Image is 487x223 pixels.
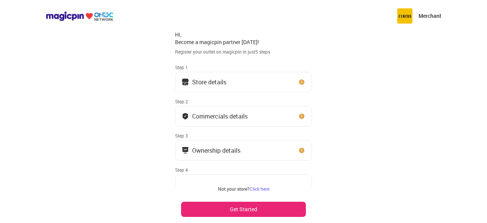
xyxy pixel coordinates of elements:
img: clock_icon_new.67dbf243.svg [298,78,306,86]
a: Click here [250,186,269,192]
div: Hi, Become a magicpin partner [DATE]! [175,31,312,46]
img: storeIcon.9b1f7264.svg [181,78,189,86]
button: Bank Details [175,174,312,195]
div: Store details [192,80,226,84]
div: Step 4 [175,167,312,173]
div: Ownership details [192,149,240,152]
img: ondc-logo-new-small.8a59708e.svg [46,11,113,21]
img: bank_details_tick.fdc3558c.svg [181,112,189,120]
img: clock_icon_new.67dbf243.svg [298,112,306,120]
div: Step 3 [175,133,312,139]
div: Step 2 [175,98,312,104]
p: Merchant [419,12,441,20]
button: Store details [175,72,312,92]
img: commercials_icon.983f7837.svg [181,147,189,154]
div: Commercials details [192,114,248,118]
span: Not your store? [218,186,250,192]
div: Step 1 [175,64,312,70]
img: circus.b677b59b.png [397,8,412,24]
button: Commercials details [175,106,312,127]
button: Ownership details [175,140,312,161]
div: Register your outlet on magicpin in just 5 steps [175,49,312,55]
button: Get Started [181,202,306,217]
img: clock_icon_new.67dbf243.svg [298,147,306,154]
